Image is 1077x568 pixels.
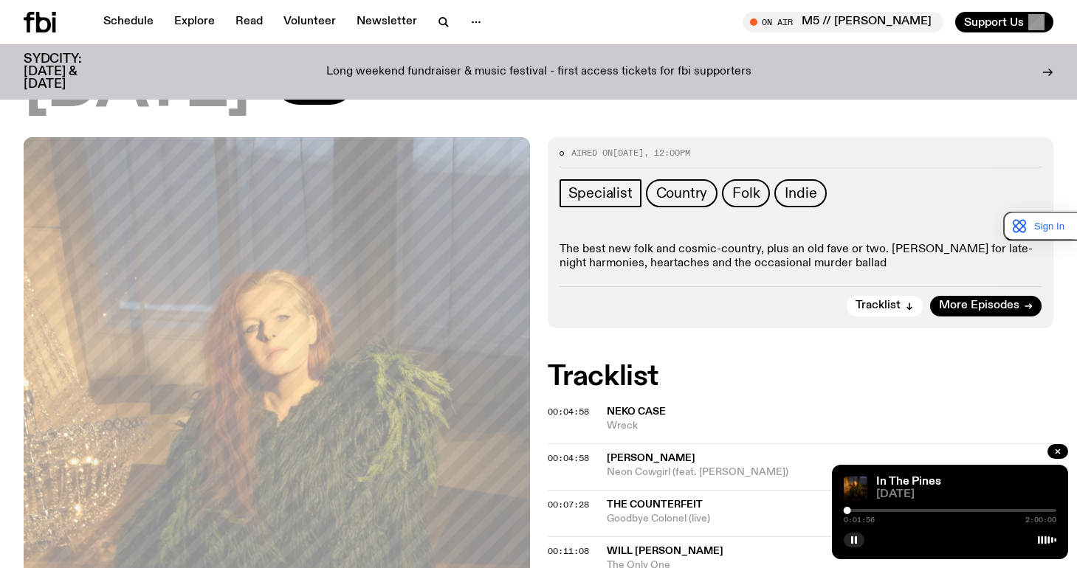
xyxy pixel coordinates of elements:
span: Indie [785,185,816,201]
a: Country [646,179,718,207]
span: 00:07:28 [548,499,589,510]
a: In The Pines [876,476,941,488]
a: Explore [165,12,224,32]
span: 00:04:58 [548,406,589,418]
span: [DATE] [876,489,1056,500]
span: 00:04:58 [548,452,589,464]
h2: Tracklist [548,364,1054,390]
a: Newsletter [348,12,426,32]
a: Volunteer [275,12,345,32]
span: Country [656,185,708,201]
button: Tracklist [847,296,923,316]
a: More Episodes [930,296,1042,316]
span: Wreck [607,419,1054,433]
button: On AirM5 // [PERSON_NAME] [743,12,943,32]
p: The best new folk and cosmic-country, plus an old fave or two. [PERSON_NAME] for late-night harmo... [560,243,1042,271]
span: [PERSON_NAME] [607,453,695,463]
span: Will [PERSON_NAME] [607,546,723,556]
span: 2:00:00 [1025,516,1056,524]
a: Read [227,12,272,32]
span: Neko Case [607,406,666,417]
a: Folk [722,179,770,207]
p: Long weekend fundraiser & music festival - first access tickets for fbi supporters [326,66,751,79]
h3: SYDCITY: [DATE] & [DATE] [24,53,118,91]
span: The Counterfeit [607,499,703,510]
span: [DATE] [613,147,644,159]
span: , 12:00pm [644,147,690,159]
span: Tracklist [856,300,901,311]
span: Folk [732,185,760,201]
span: [DATE] [24,53,250,120]
button: 00:04:58 [548,408,589,416]
span: Aired on [571,147,613,159]
span: Specialist [568,185,633,201]
a: Indie [774,179,827,207]
span: Goodbye Colonel (live) [607,512,1054,526]
button: Support Us [955,12,1053,32]
button: 00:07:28 [548,501,589,509]
span: Support Us [964,15,1024,29]
button: 00:11:08 [548,547,589,555]
span: More Episodes [939,300,1019,311]
a: Schedule [94,12,162,32]
a: Specialist [560,179,641,207]
span: 00:11:08 [548,545,589,557]
span: 0:01:56 [844,516,875,524]
span: Neon Cowgirl (feat. [PERSON_NAME]) [607,465,1054,479]
button: 00:04:58 [548,454,589,463]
